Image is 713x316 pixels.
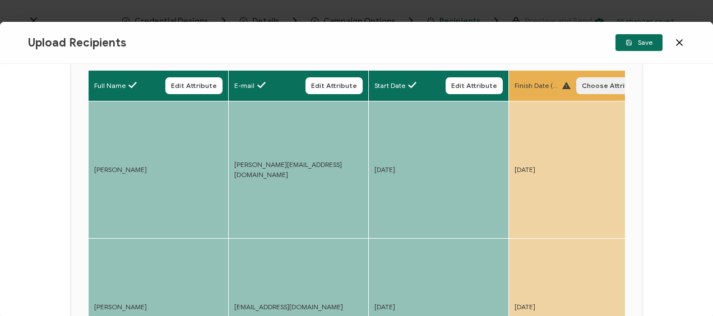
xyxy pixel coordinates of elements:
td: [PERSON_NAME][EMAIL_ADDRESS][DOMAIN_NAME] [229,101,369,239]
span: Start Date [374,81,405,91]
td: [DATE] [369,101,509,239]
button: Save [615,34,663,51]
span: Choose Attribute [582,82,641,89]
span: Certificates - [GEOGRAPHIC_DATA] - [DATE] - Esperienze.xlsx [143,50,337,78]
span: Edit Attribute [451,82,497,89]
span: Full Name [94,81,126,91]
button: Edit Attribute [446,77,503,94]
iframe: Chat Widget [657,262,713,316]
button: Choose Attribute [576,77,646,94]
span: Edit Attribute [311,82,357,89]
span: Upload Recipients [28,36,126,50]
span: Save [626,39,652,46]
button: Edit Attribute [165,77,223,94]
td: [DATE] [509,101,652,239]
td: [PERSON_NAME] [89,101,229,239]
span: E-mail [234,81,254,91]
span: Finish Date (UPLOAD) [515,81,559,91]
button: Edit Attribute [305,77,363,94]
span: Edit Attribute [171,82,217,89]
